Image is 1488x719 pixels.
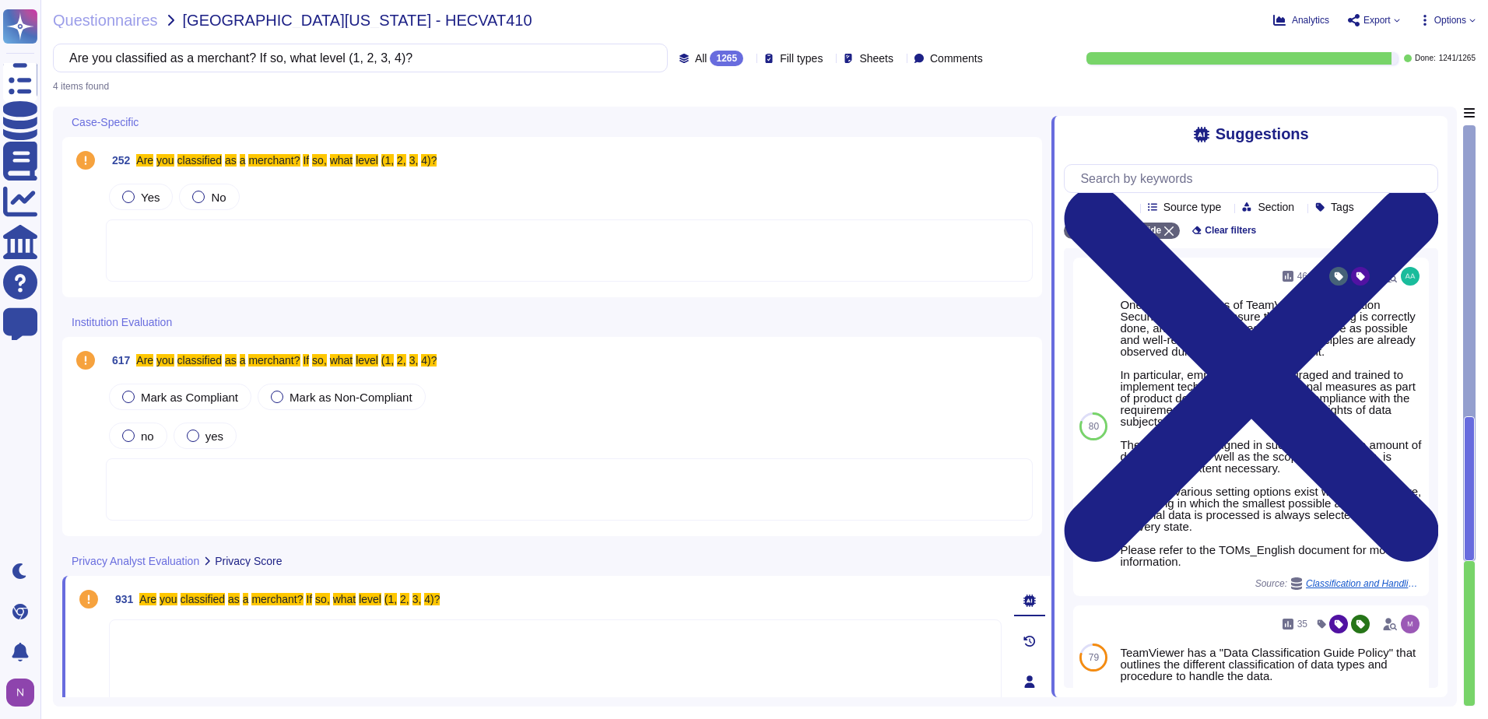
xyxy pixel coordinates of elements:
[106,355,130,366] span: 617
[381,154,394,167] mark: (1,
[248,154,300,167] mark: merchant?
[381,354,394,367] mark: (1,
[333,593,356,605] mark: what
[356,154,378,167] mark: level
[384,593,397,605] mark: (1,
[215,556,282,566] span: Privacy Score
[312,154,327,167] mark: so,
[181,593,226,605] mark: classified
[72,317,172,328] span: Institution Evaluation
[359,593,381,605] mark: level
[930,53,983,64] span: Comments
[1363,16,1391,25] span: Export
[156,354,174,367] mark: you
[251,593,303,605] mark: merchant?
[1089,422,1099,431] span: 80
[330,154,353,167] mark: what
[1089,653,1099,662] span: 79
[1297,619,1307,629] span: 35
[1273,14,1329,26] button: Analytics
[312,354,327,367] mark: so,
[183,12,532,28] span: [GEOGRAPHIC_DATA][US_STATE] - HECVAT410
[303,154,309,167] mark: If
[1401,615,1420,633] img: user
[136,154,153,167] mark: Are
[710,51,743,66] div: 1265
[356,354,378,367] mark: level
[409,154,419,167] mark: 3,
[424,593,440,605] mark: 4)?
[695,53,707,64] span: All
[1434,16,1466,25] span: Options
[61,44,651,72] input: Search by keywords
[72,556,199,566] span: Privacy Analyst Evaluation
[141,430,154,443] span: no
[243,593,249,605] mark: a
[72,117,139,128] span: Case-Specific
[780,53,823,64] span: Fill types
[1120,647,1423,682] div: TeamViewer has a "Data Classification Guide Policy" that outlines the different classification of...
[290,391,412,404] span: Mark as Non-Compliant
[139,593,156,605] mark: Are
[228,593,240,605] mark: as
[859,53,893,64] span: Sheets
[421,154,437,167] mark: 4)?
[397,354,406,367] mark: 2,
[6,679,34,707] img: user
[412,593,422,605] mark: 3,
[397,154,406,167] mark: 2,
[141,391,238,404] span: Mark as Compliant
[1072,165,1437,192] input: Search by keywords
[109,594,133,605] span: 931
[1292,16,1329,25] span: Analytics
[160,593,177,605] mark: you
[303,354,309,367] mark: If
[1439,54,1476,62] span: 1241 / 1265
[156,154,174,167] mark: you
[205,430,223,443] span: yes
[240,354,246,367] mark: a
[330,354,353,367] mark: what
[409,354,419,367] mark: 3,
[400,593,409,605] mark: 2,
[177,354,223,367] mark: classified
[141,191,160,204] span: Yes
[53,82,109,91] div: 4 items found
[306,593,312,605] mark: If
[106,155,130,166] span: 252
[3,675,45,710] button: user
[225,354,237,367] mark: as
[248,354,300,367] mark: merchant?
[315,593,330,605] mark: so,
[1401,267,1420,286] img: user
[240,154,246,167] mark: a
[1415,54,1436,62] span: Done:
[136,354,153,367] mark: Are
[53,12,158,28] span: Questionnaires
[421,354,437,367] mark: 4)?
[225,154,237,167] mark: as
[211,191,226,204] span: No
[177,154,223,167] mark: classified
